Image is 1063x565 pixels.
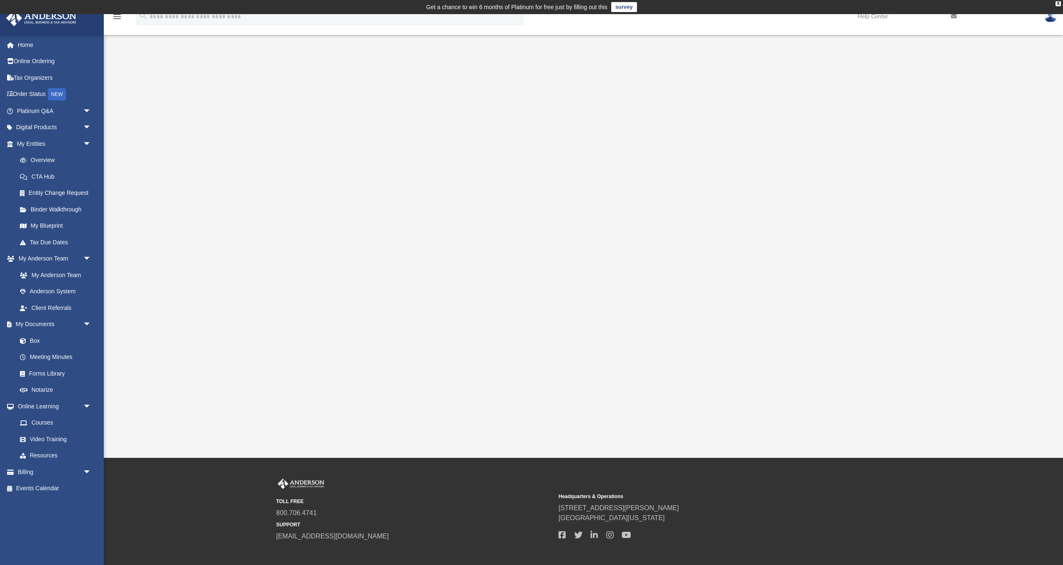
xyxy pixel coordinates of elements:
[12,332,96,349] a: Box
[4,10,79,26] img: Anderson Advisors Platinum Portal
[83,316,100,333] span: arrow_drop_down
[139,11,148,20] i: search
[611,2,637,12] a: survey
[276,509,317,516] a: 800.706.4741
[6,37,104,53] a: Home
[48,88,66,101] div: NEW
[276,533,389,540] a: [EMAIL_ADDRESS][DOMAIN_NAME]
[12,185,104,201] a: Entity Change Request
[276,479,326,489] img: Anderson Advisors Platinum Portal
[112,12,122,22] i: menu
[83,398,100,415] span: arrow_drop_down
[6,464,104,480] a: Billingarrow_drop_down
[558,514,665,521] a: [GEOGRAPHIC_DATA][US_STATE]
[6,398,100,415] a: Online Learningarrow_drop_down
[6,251,100,267] a: My Anderson Teamarrow_drop_down
[12,365,96,382] a: Forms Library
[83,119,100,136] span: arrow_drop_down
[12,168,104,185] a: CTA Hub
[12,201,104,218] a: Binder Walkthrough
[1044,10,1057,22] img: User Pic
[6,86,104,103] a: Order StatusNEW
[6,119,104,136] a: Digital Productsarrow_drop_down
[6,53,104,70] a: Online Ordering
[6,316,100,333] a: My Documentsarrow_drop_down
[12,267,96,283] a: My Anderson Team
[558,493,835,500] small: Headquarters & Operations
[12,415,100,431] a: Courses
[276,498,553,505] small: TOLL FREE
[83,464,100,481] span: arrow_drop_down
[12,431,96,447] a: Video Training
[426,2,607,12] div: Get a chance to win 6 months of Platinum for free just by filling out this
[83,135,100,152] span: arrow_drop_down
[6,103,104,119] a: Platinum Q&Aarrow_drop_down
[276,521,553,528] small: SUPPORT
[12,447,100,464] a: Resources
[12,382,100,398] a: Notarize
[83,103,100,120] span: arrow_drop_down
[12,283,100,300] a: Anderson System
[6,480,104,497] a: Events Calendar
[558,504,679,511] a: [STREET_ADDRESS][PERSON_NAME]
[6,135,104,152] a: My Entitiesarrow_drop_down
[12,218,100,234] a: My Blueprint
[12,349,100,366] a: Meeting Minutes
[1056,1,1061,6] div: close
[112,16,122,22] a: menu
[12,300,100,316] a: Client Referrals
[12,234,104,251] a: Tax Due Dates
[83,251,100,268] span: arrow_drop_down
[6,69,104,86] a: Tax Organizers
[12,152,104,169] a: Overview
